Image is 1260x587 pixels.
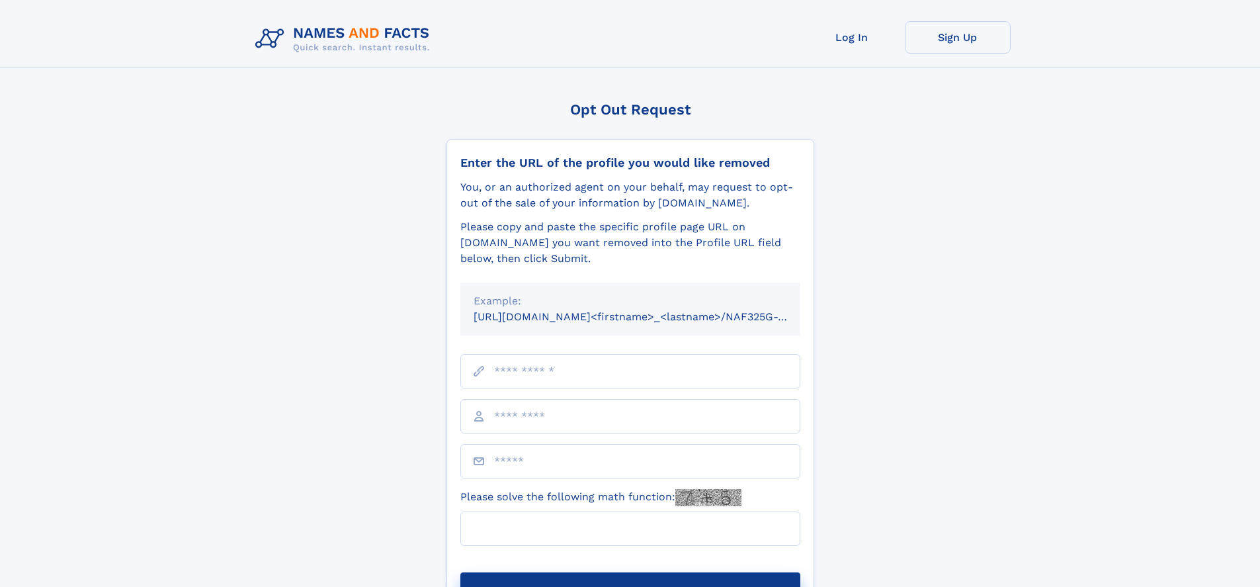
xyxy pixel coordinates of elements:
[474,310,825,323] small: [URL][DOMAIN_NAME]<firstname>_<lastname>/NAF325G-xxxxxxxx
[905,21,1011,54] a: Sign Up
[460,156,800,170] div: Enter the URL of the profile you would like removed
[460,489,741,506] label: Please solve the following math function:
[799,21,905,54] a: Log In
[250,21,441,57] img: Logo Names and Facts
[474,293,787,309] div: Example:
[460,179,800,211] div: You, or an authorized agent on your behalf, may request to opt-out of the sale of your informatio...
[460,219,800,267] div: Please copy and paste the specific profile page URL on [DOMAIN_NAME] you want removed into the Pr...
[446,101,814,118] div: Opt Out Request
